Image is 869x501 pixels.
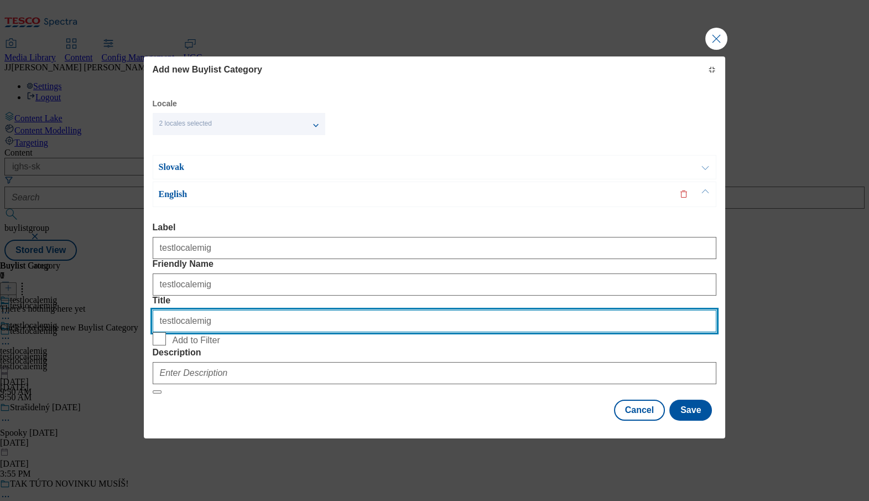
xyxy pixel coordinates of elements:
p: Slovak [159,162,549,173]
input: Enter Label [153,237,717,259]
div: Modal [144,56,726,438]
input: Enter Description [153,362,717,384]
span: Add to Filter [173,335,220,345]
h4: Add new Buylist Category [153,63,262,76]
label: Label [153,223,717,233]
label: Locale [153,101,177,107]
span: 2 locales selected [159,120,212,128]
input: Enter Title [153,310,717,332]
button: 2 locales selected [153,113,325,135]
button: Cancel [614,400,665,421]
label: Title [153,296,717,306]
button: Close Modal [705,28,727,50]
label: Description [153,348,717,358]
button: Save [669,400,712,421]
p: English [159,189,549,200]
input: Enter Friendly Name [153,273,717,296]
label: Friendly Name [153,259,717,269]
